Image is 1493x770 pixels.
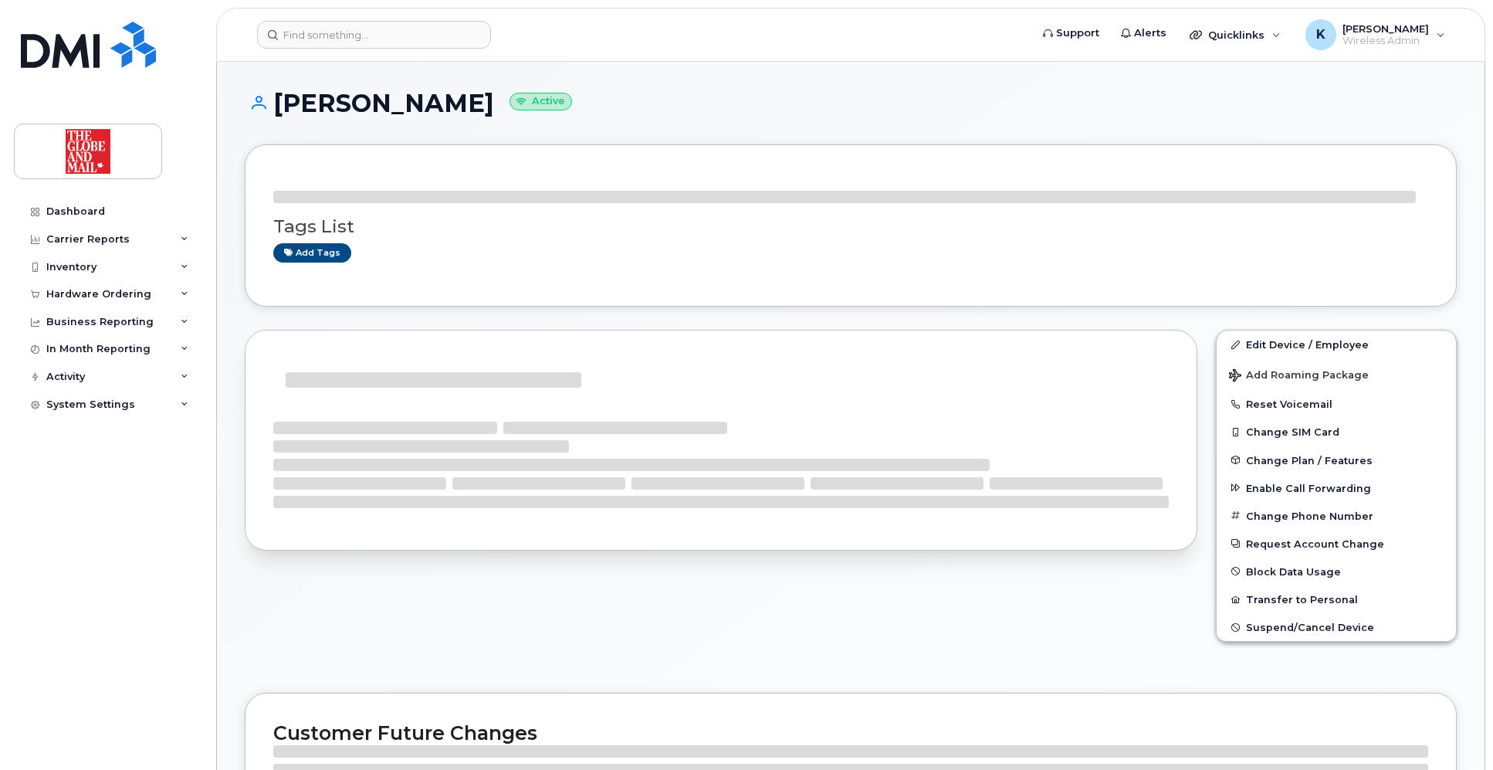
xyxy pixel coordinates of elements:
[510,93,572,110] small: Active
[1217,331,1456,358] a: Edit Device / Employee
[273,721,1428,745] h2: Customer Future Changes
[1217,530,1456,558] button: Request Account Change
[245,90,1457,117] h1: [PERSON_NAME]
[1217,502,1456,530] button: Change Phone Number
[1217,585,1456,613] button: Transfer to Personal
[1229,369,1369,384] span: Add Roaming Package
[1217,446,1456,474] button: Change Plan / Features
[1217,474,1456,502] button: Enable Call Forwarding
[1246,622,1374,633] span: Suspend/Cancel Device
[1217,390,1456,418] button: Reset Voicemail
[1217,358,1456,390] button: Add Roaming Package
[1217,418,1456,446] button: Change SIM Card
[1217,558,1456,585] button: Block Data Usage
[1217,613,1456,641] button: Suspend/Cancel Device
[1246,482,1371,494] span: Enable Call Forwarding
[1246,454,1373,466] span: Change Plan / Features
[273,217,1428,236] h3: Tags List
[273,243,351,263] a: Add tags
